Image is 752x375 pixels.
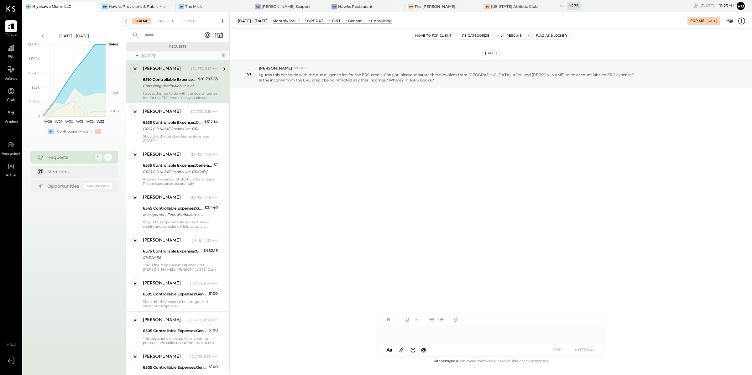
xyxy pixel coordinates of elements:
[190,354,218,359] div: [DATE], 11:39 AM
[29,56,40,61] text: $110.1K
[109,109,119,113] text: COGS
[348,18,368,23] div: General & Administrative Expenses
[65,119,73,124] text: W30
[307,18,326,23] div: OPERATING EXPENSES (EBITDA)
[143,119,202,126] div: 6535 Controllable Expenses:General & Administrative Expenses:Computer Supplies, Software & IT
[408,4,414,9] div: TW
[143,364,207,371] div: 6505 Controllable Expenses:General & Administrative Expenses:Accounting & Bookkeeping
[736,1,746,11] button: Ro
[214,162,218,168] div: $1
[143,169,212,175] div: ORIG CO NAME:Antares, Inc. ORIG ID:[US_EMPLOYER_IDENTIFICATION_NUMBER] DESC DATE:050825 CO ENTRY ...
[329,18,345,23] div: CONTROLLABLE EXPENSES
[143,195,181,201] div: [PERSON_NAME]
[28,42,40,46] text: $137.6K
[419,346,428,354] button: @
[413,315,421,324] button: Strikethrough
[203,247,218,254] div: $482.15
[259,72,634,83] p: I guess this has to do with the due diligence fee for the ERC credit. Can you please separate the...
[57,129,91,134] div: Contribution Margin
[143,126,202,132] div: ORIG CO NAME:Antares, Inc. ORIG ID:59 -XXX2749 DESC DATE:062025 CO ENTRY DESCR:FintechEFTSEC:CCD ...
[0,20,22,39] a: Queue
[143,254,201,261] div: CHECK 118
[143,91,218,100] div: I guess this has to do with the due diligence fee for the ERC credit. Can you please separate the...
[143,152,181,158] div: [PERSON_NAME]
[102,4,108,9] div: HP
[384,315,393,324] button: Bold
[104,154,112,161] div: 1
[389,347,392,353] span: a
[132,18,151,24] div: For Me
[191,152,218,157] div: [DATE], 11:16 AM
[47,154,92,160] div: Requests
[143,66,181,72] div: [PERSON_NAME]
[143,76,196,83] div: 6510 Controllable Expenses:General & Administrative Expenses:Consulting
[84,183,112,189] div: Coming Soon
[143,354,181,360] div: [PERSON_NAME]
[259,65,292,71] span: [PERSON_NAME]
[6,173,16,179] span: Admin
[47,183,81,189] div: Opportunities
[29,100,40,104] text: $27.5K
[546,346,571,354] button: SEND
[76,119,83,124] text: W31
[142,53,219,58] div: [DATE]
[0,85,22,103] a: Cash
[209,290,218,297] div: $100
[86,119,94,124] text: W32
[2,151,21,157] span: Accountant
[294,66,307,71] span: 11:13 AM
[109,4,166,9] div: Hawks Provisions & Public House
[143,291,207,297] div: 6505 Controllable Expenses:General & Administrative Expenses:Accounting & Bookkeeping
[209,327,218,333] div: $100
[143,211,203,218] div: Management Fees distribution at % of Net sales
[143,328,207,334] div: 6505 Controllable Expenses:General & Administrative Expenses:Accounting & Bookkeeping
[533,32,569,39] button: Flag as Blocker
[204,119,218,125] div: $512.14
[143,317,181,323] div: [PERSON_NAME]
[143,134,218,143] div: Shouldn't this be classified as Beverage COGS?
[0,107,22,125] a: Vendors
[48,33,101,39] div: [DATE] - [DATE]
[143,280,181,287] div: [PERSON_NAME]
[38,114,40,118] text: 0
[7,98,15,103] span: Cash
[707,19,717,23] div: [DATE]
[133,237,138,243] div: vi
[221,53,226,58] div: 9
[255,4,261,9] div: GS
[247,71,251,77] div: vi
[191,195,218,200] div: [DATE], 11:18 AM
[95,129,101,134] div: -
[191,66,218,71] div: [DATE], 11:13 AM
[44,119,52,124] text: W28
[109,42,118,46] text: Sales
[133,354,138,360] div: vi
[567,2,581,10] div: + 275
[190,281,218,286] div: [DATE], 11:36 AM
[421,347,426,353] span: @
[0,160,22,179] a: Admin
[371,18,392,23] div: Consulting
[48,129,54,134] div: +
[95,154,102,161] div: 9
[412,32,454,39] button: Move to for client
[8,55,15,60] span: P&L
[32,4,71,9] div: Hiyakawa Miami LLC
[28,71,40,75] text: $82.6K
[452,315,460,324] button: Add URL
[26,4,31,9] div: HM
[143,299,218,308] div: Shouldn't this expense be categorized under Subscriptions?
[143,248,201,254] div: 6575 Controllable Expenses:General & Administrative Expenses:Office Supplies & Expenses
[572,346,598,354] button: INTERNAL
[143,237,181,244] div: [PERSON_NAME]
[484,4,490,9] div: IA
[4,119,18,125] span: Vendors
[0,42,22,60] a: P&L
[191,238,218,243] div: [DATE], 11:22 AM
[47,169,109,175] div: Mentions
[143,220,218,229] div: Why is this expense categorized under charity and donations if it is actually a management fee?
[143,205,203,211] div: 6545 Controllable Expenses:General & Administrative Expenses:Charity & Donations
[338,4,373,9] div: Hawks Restaurant
[143,162,212,169] div: 6535 Controllable Expenses:General & Administrative Expenses:Computer Supplies, Software & IT
[259,77,634,83] div: Is the income from the ERC credit being reflected as other incomes? Where? In JAFS' books?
